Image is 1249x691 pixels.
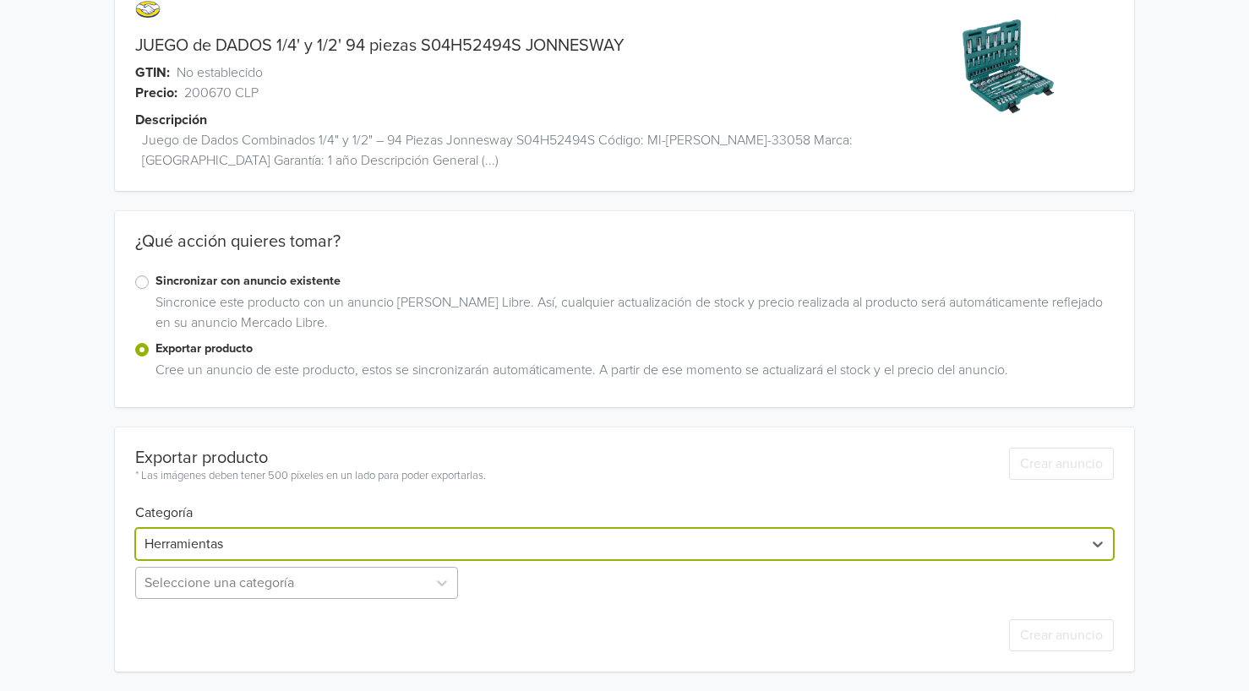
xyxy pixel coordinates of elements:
span: 200670 CLP [184,83,259,103]
div: * Las imágenes deben tener 500 píxeles en un lado para poder exportarlas. [135,468,486,485]
span: No establecido [177,63,263,83]
label: Exportar producto [155,340,1115,358]
h6: Categoría [135,485,1115,521]
div: Exportar producto [135,448,486,468]
button: Crear anuncio [1009,619,1114,651]
span: GTIN: [135,63,170,83]
a: JUEGO de DADOS 1/4' y 1/2' 94 piezas S04H52494S JONNESWAY [135,35,624,56]
span: Juego de Dados Combinados 1/4" y 1/2" – 94 Piezas Jonnesway S04H52494S Código: MI-[PERSON_NAME]-3... [142,130,900,171]
span: Descripción [135,110,207,130]
img: product_image [943,3,1071,130]
div: Cree un anuncio de este producto, estos se sincronizarán automáticamente. A partir de ese momento... [149,360,1115,387]
div: Sincronice este producto con un anuncio [PERSON_NAME] Libre. Así, cualquier actualización de stoc... [149,292,1115,340]
div: ¿Qué acción quieres tomar? [115,231,1135,272]
label: Sincronizar con anuncio existente [155,272,1115,291]
span: Precio: [135,83,177,103]
button: Crear anuncio [1009,448,1114,480]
